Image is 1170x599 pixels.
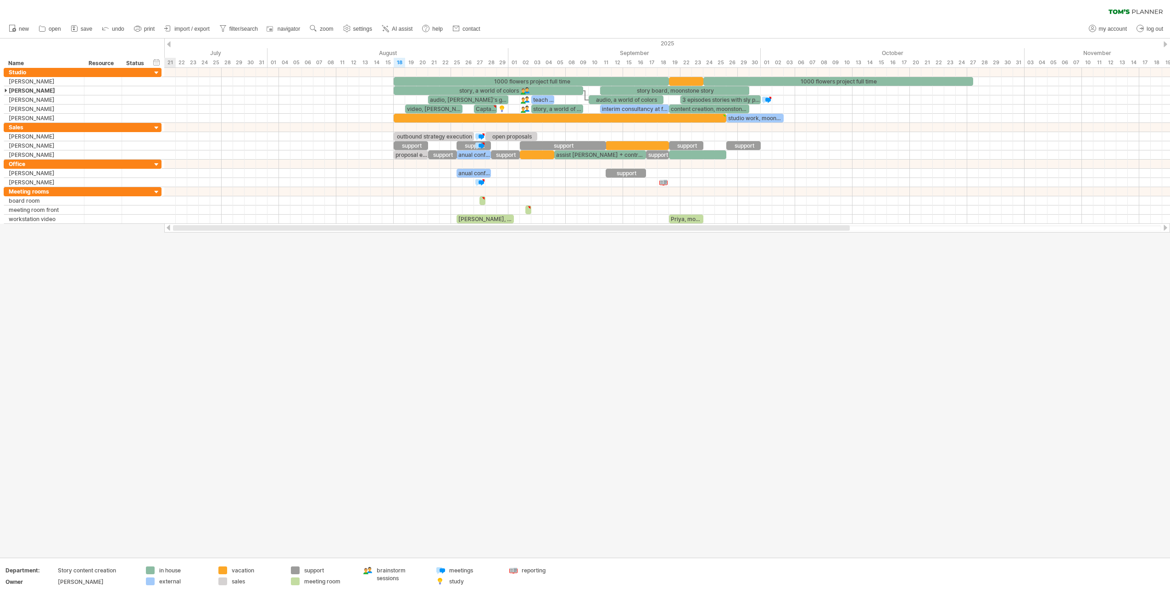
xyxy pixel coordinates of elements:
[58,578,135,586] div: [PERSON_NAME]
[703,58,715,67] div: Wednesday, 24 September 2025
[394,141,428,150] div: support
[612,58,623,67] div: Friday, 12 September 2025
[417,58,428,67] div: Wednesday, 20 August 2025
[508,58,520,67] div: Monday, 1 September 2025
[1047,58,1059,67] div: Wednesday, 5 November 2025
[126,59,146,68] div: Status
[159,577,209,585] div: external
[933,58,944,67] div: Wednesday, 22 October 2025
[1128,58,1139,67] div: Friday, 14 November 2025
[841,58,852,67] div: Friday, 10 October 2025
[199,58,210,67] div: Thursday, 24 July 2025
[738,58,749,67] div: Monday, 29 September 2025
[341,23,375,35] a: settings
[462,58,474,67] div: Tuesday, 26 August 2025
[875,58,887,67] div: Wednesday, 15 October 2025
[313,58,325,67] div: Thursday, 7 August 2025
[428,58,440,67] div: Thursday, 21 August 2025
[432,26,443,32] span: help
[222,58,233,67] div: Monday, 28 July 2025
[144,26,155,32] span: print
[1025,58,1036,67] div: Monday, 3 November 2025
[6,566,56,574] div: Department:
[36,23,64,35] a: open
[474,105,497,113] div: Captain [PERSON_NAME]
[520,141,606,150] div: support
[715,58,726,67] div: Thursday, 25 September 2025
[1099,26,1127,32] span: my account
[457,215,514,223] div: [PERSON_NAME], [PERSON_NAME]'s Ocean project
[749,58,761,67] div: Tuesday, 30 September 2025
[887,58,898,67] div: Thursday, 16 October 2025
[379,23,415,35] a: AI assist
[162,23,212,35] a: import / export
[405,58,417,67] div: Tuesday, 19 August 2025
[9,187,79,196] div: Meeting rooms
[9,141,79,150] div: [PERSON_NAME]
[229,26,258,32] span: filter/search
[726,114,784,122] div: studio work, moonstone project
[726,58,738,67] div: Friday, 26 September 2025
[657,58,669,67] div: Thursday, 18 September 2025
[577,58,589,67] div: Tuesday, 9 September 2025
[210,58,222,67] div: Friday, 25 July 2025
[990,58,1002,67] div: Wednesday, 29 October 2025
[233,58,245,67] div: Tuesday, 29 July 2025
[1151,58,1162,67] div: Tuesday, 18 November 2025
[457,150,491,159] div: anual conference creative agencies [GEOGRAPHIC_DATA]
[371,58,382,67] div: Thursday, 14 August 2025
[1093,58,1105,67] div: Tuesday, 11 November 2025
[304,566,354,574] div: support
[967,58,979,67] div: Monday, 27 October 2025
[382,58,394,67] div: Friday, 15 August 2025
[8,59,79,68] div: Name
[692,58,703,67] div: Tuesday, 23 September 2025
[462,26,480,32] span: contact
[100,23,127,35] a: undo
[336,58,348,67] div: Monday, 11 August 2025
[852,58,864,67] div: Monday, 13 October 2025
[278,26,300,32] span: navigator
[795,58,807,67] div: Monday, 6 October 2025
[307,23,336,35] a: zoom
[394,132,474,141] div: outbound strategy execution
[290,58,302,67] div: Tuesday, 5 August 2025
[267,58,279,67] div: Friday, 1 August 2025
[320,26,333,32] span: zoom
[1116,58,1128,67] div: Thursday, 13 November 2025
[1059,58,1070,67] div: Thursday, 6 November 2025
[6,23,32,35] a: new
[531,105,583,113] div: story, a world of colors
[703,77,973,86] div: 1000 flowers project full time
[58,566,135,574] div: Story content creation
[304,577,354,585] div: meeting room
[1134,23,1166,35] a: log out
[1139,58,1151,67] div: Monday, 17 November 2025
[49,26,61,32] span: open
[405,105,462,113] div: video, [PERSON_NAME]'s Ocean quest
[9,77,79,86] div: [PERSON_NAME]
[944,58,956,67] div: Thursday, 23 October 2025
[267,48,508,58] div: August 2025
[19,26,29,32] span: new
[279,58,290,67] div: Monday, 4 August 2025
[898,58,910,67] div: Friday, 17 October 2025
[6,578,56,586] div: Owner
[9,169,79,177] div: [PERSON_NAME]
[232,577,282,585] div: sales
[428,150,457,159] div: support
[531,58,543,67] div: Wednesday, 3 September 2025
[394,150,428,159] div: proposal explainer video's
[420,23,446,35] a: help
[9,215,79,223] div: workstation video
[830,58,841,67] div: Thursday, 9 October 2025
[164,58,176,67] div: Monday, 21 July 2025
[9,114,79,122] div: [PERSON_NAME]
[956,58,967,67] div: Friday, 24 October 2025
[9,150,79,159] div: [PERSON_NAME]
[1070,58,1082,67] div: Friday, 7 November 2025
[772,58,784,67] div: Thursday, 2 October 2025
[474,58,485,67] div: Wednesday, 27 August 2025
[635,58,646,67] div: Tuesday, 16 September 2025
[394,86,583,95] div: story, a world of colors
